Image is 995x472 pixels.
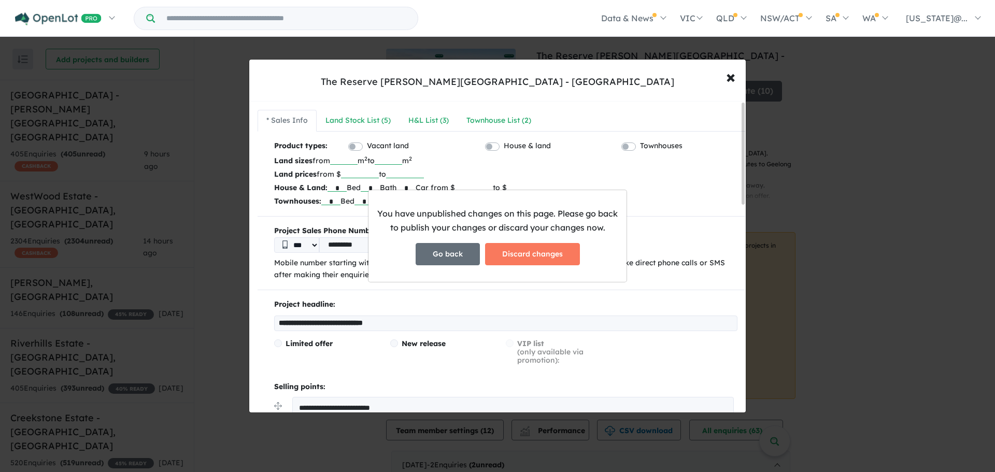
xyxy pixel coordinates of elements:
img: Openlot PRO Logo White [15,12,102,25]
input: Try estate name, suburb, builder or developer [157,7,416,30]
span: [US_STATE]@... [906,13,968,23]
button: Discard changes [485,243,580,265]
button: Go back [416,243,480,265]
p: You have unpublished changes on this page. Please go back to publish your changes or discard your... [377,207,618,235]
